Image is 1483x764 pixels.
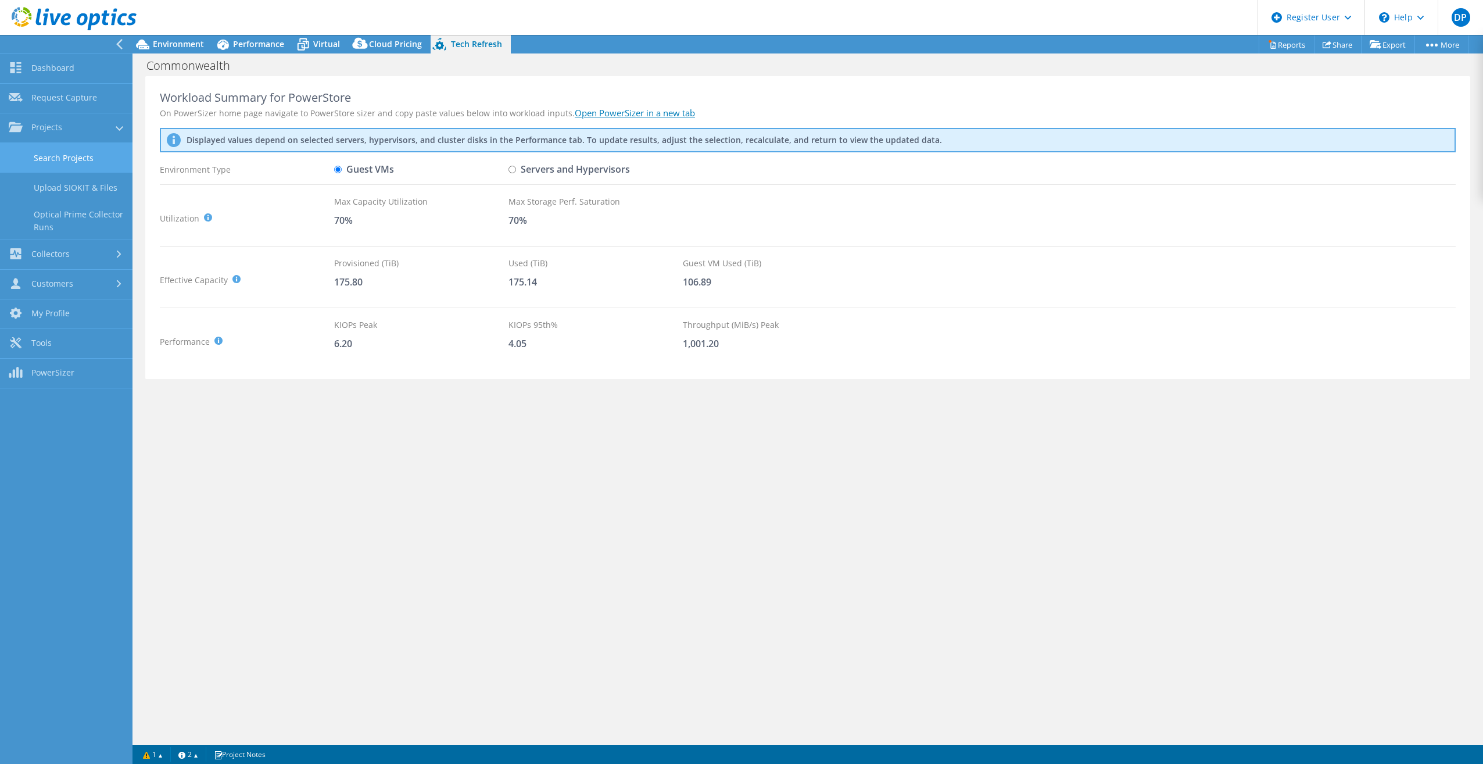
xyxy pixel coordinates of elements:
[1314,35,1362,53] a: Share
[334,195,508,208] div: Max Capacity Utilization
[508,195,683,208] div: Max Storage Perf. Saturation
[334,319,508,331] div: KIOPs Peak
[160,257,334,303] div: Effective Capacity
[451,38,502,49] span: Tech Refresh
[683,276,857,288] div: 106.89
[187,135,739,145] p: Displayed values depend on selected servers, hypervisors, and cluster disks in the Performance ta...
[683,319,857,331] div: Throughput (MiB/s) Peak
[683,257,857,270] div: Guest VM Used (TiB)
[160,159,334,180] div: Environment Type
[233,38,284,49] span: Performance
[141,59,248,72] h1: Commonwealth
[508,276,683,288] div: 175.14
[334,159,394,180] label: Guest VMs
[508,214,683,227] div: 70%
[1414,35,1468,53] a: More
[160,107,1456,119] div: On PowerSizer home page navigate to PowerStore sizer and copy paste values below into workload in...
[508,337,683,350] div: 4.05
[334,214,508,227] div: 70%
[135,747,171,762] a: 1
[508,159,630,180] label: Servers and Hypervisors
[683,337,857,350] div: 1,001.20
[153,38,204,49] span: Environment
[1379,12,1389,23] svg: \n
[369,38,422,49] span: Cloud Pricing
[575,107,695,119] a: Open PowerSizer in a new tab
[508,319,683,331] div: KIOPs 95th%
[160,195,334,241] div: Utilization
[160,91,1456,105] div: Workload Summary for PowerStore
[170,747,206,762] a: 2
[334,257,508,270] div: Provisioned (TiB)
[1259,35,1314,53] a: Reports
[334,337,508,350] div: 6.20
[206,747,274,762] a: Project Notes
[334,166,342,173] input: Guest VMs
[313,38,340,49] span: Virtual
[508,166,516,173] input: Servers and Hypervisors
[1452,8,1470,27] span: DP
[1361,35,1415,53] a: Export
[508,257,683,270] div: Used (TiB)
[334,276,508,288] div: 175.80
[160,319,334,365] div: Performance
